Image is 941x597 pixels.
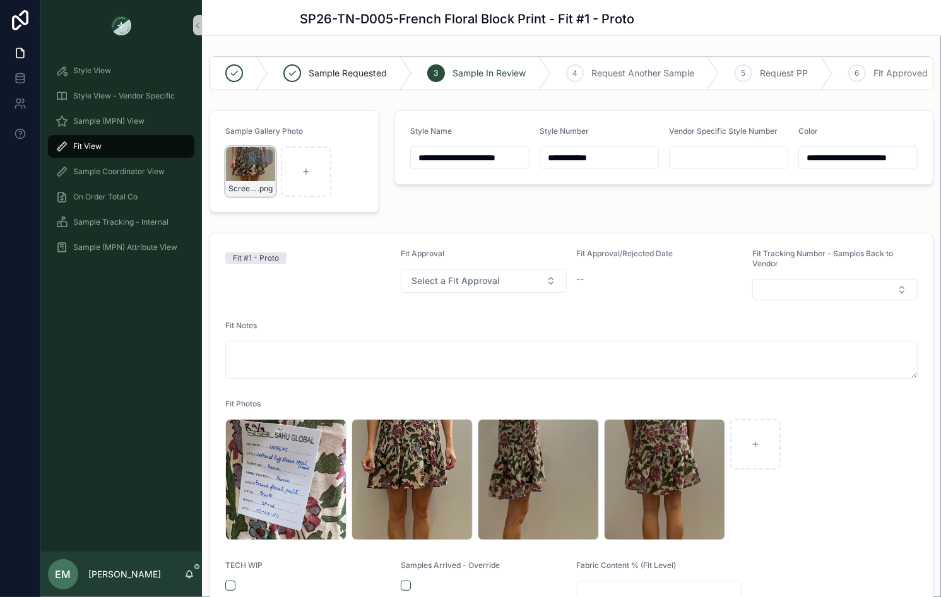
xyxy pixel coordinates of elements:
[56,567,71,582] span: EM
[88,568,161,581] p: [PERSON_NAME]
[572,68,577,78] span: 4
[73,192,138,202] span: On Order Total Co
[73,91,175,101] span: Style View - Vendor Specific
[300,10,634,28] h1: SP26-TN-D005-French Floral Block Print - Fit #1 - Proto
[48,160,194,183] a: Sample Coordinator View
[73,217,169,227] span: Sample Tracking - Internal
[48,236,194,259] a: Sample (MPN) Attribute View
[48,59,194,82] a: Style View
[48,110,194,133] a: Sample (MPN) View
[225,126,303,136] span: Sample Gallery Photo
[873,67,928,80] span: Fit Approved
[591,67,694,80] span: Request Another Sample
[309,67,387,80] span: Sample Requested
[225,560,263,570] span: TECH WIP
[73,141,102,151] span: Fit View
[577,249,673,258] span: Fit Approval/Rejected Date
[225,321,257,330] span: Fit Notes
[73,66,111,76] span: Style View
[73,167,165,177] span: Sample Coordinator View
[411,275,500,287] span: Select a Fit Approval
[540,126,589,136] span: Style Number
[257,184,273,194] span: .png
[48,135,194,158] a: Fit View
[48,186,194,208] a: On Order Total Co
[434,68,439,78] span: 3
[577,273,584,285] span: --
[401,269,566,293] button: Select Button
[760,67,808,80] span: Request PP
[752,249,893,268] span: Fit Tracking Number - Samples Back to Vendor
[111,15,131,35] img: App logo
[48,211,194,233] a: Sample Tracking - Internal
[228,184,257,194] span: Screenshot-2025-09-15-at-10.27.06-AM
[742,68,746,78] span: 5
[577,560,677,570] span: Fabric Content % (Fit Level)
[669,126,778,136] span: Vendor Specific Style Number
[752,279,918,300] button: Select Button
[401,560,500,570] span: Samples Arrived - Override
[453,67,526,80] span: Sample In Review
[410,126,452,136] span: Style Name
[73,242,177,252] span: Sample (MPN) Attribute View
[40,50,202,275] div: scrollable content
[225,399,261,408] span: Fit Photos
[73,116,145,126] span: Sample (MPN) View
[798,126,818,136] span: Color
[48,85,194,107] a: Style View - Vendor Specific
[233,252,279,264] div: Fit #1 - Proto
[401,249,444,258] span: Fit Approval
[855,68,860,78] span: 6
